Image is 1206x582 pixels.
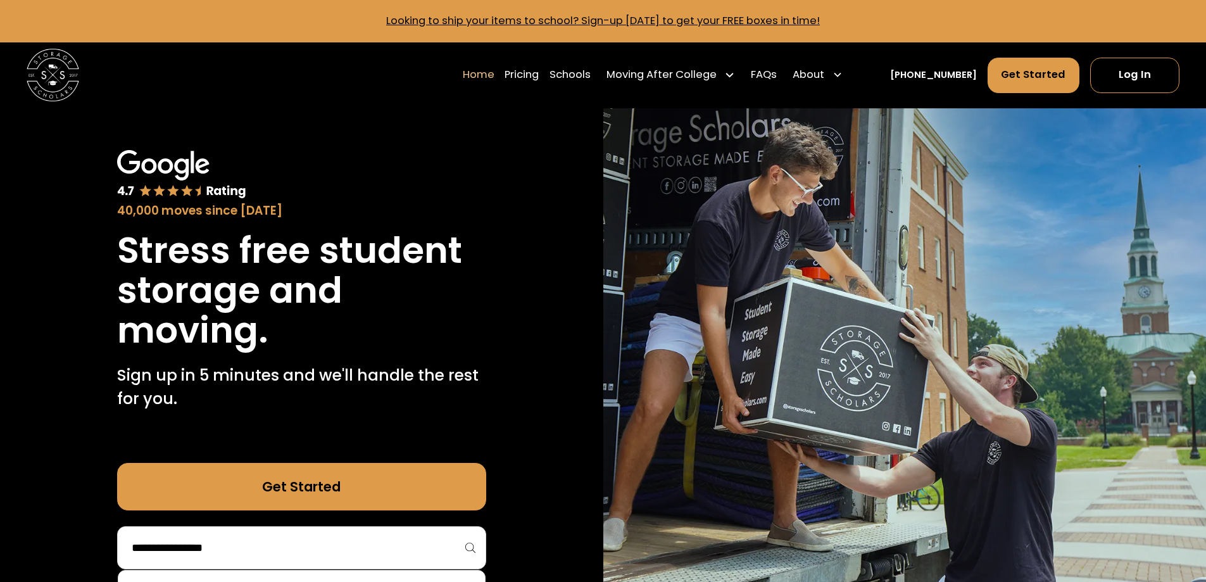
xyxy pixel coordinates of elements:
div: About [788,56,848,93]
a: [PHONE_NUMBER] [890,68,977,82]
a: FAQs [751,56,777,93]
a: Schools [550,56,591,93]
a: Log In [1090,58,1179,93]
p: Sign up in 5 minutes and we'll handle the rest for you. [117,364,486,411]
a: Home [463,56,494,93]
h1: Stress free student storage and moving. [117,231,486,350]
div: 40,000 moves since [DATE] [117,202,486,220]
a: Pricing [505,56,539,93]
div: Moving After College [606,67,717,83]
a: Looking to ship your items to school? Sign-up [DATE] to get your FREE boxes in time! [386,13,820,28]
div: About [793,67,824,83]
div: Moving After College [601,56,741,93]
a: Get Started [988,58,1080,93]
img: Storage Scholars main logo [27,49,79,101]
a: Get Started [117,463,486,510]
img: Google 4.7 star rating [117,150,246,199]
